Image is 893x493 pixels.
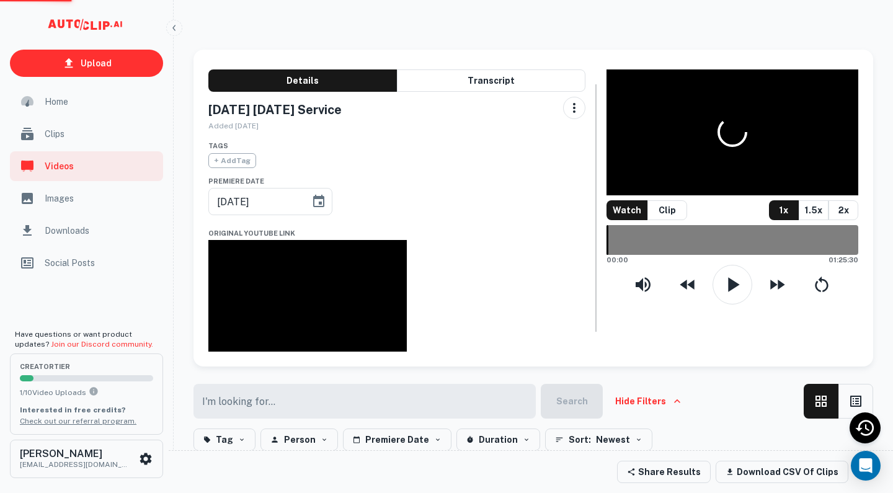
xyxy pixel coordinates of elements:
[769,200,799,220] button: 1x
[647,200,687,220] button: Clip
[20,404,153,415] p: Interested in free credits?
[10,50,163,77] a: Upload
[208,122,259,130] span: Added [DATE]
[20,386,153,398] p: 1 / 10 Video Uploads
[10,248,163,278] a: Social Posts
[45,159,156,173] span: Videos
[606,255,628,265] span: 00:00
[20,449,131,459] h6: [PERSON_NAME]
[45,224,156,238] span: Downloads
[799,200,829,220] button: 1.5x
[45,256,156,270] span: Social Posts
[10,184,163,213] a: Images
[193,429,255,451] button: Tag
[10,119,163,149] a: Clips
[260,429,338,451] button: Person
[596,432,630,447] span: Newest
[608,384,688,419] button: Hide Filters
[606,200,647,220] button: Watch
[306,189,331,214] button: Choose date, selected date is Aug 10, 2025
[15,330,153,349] span: Have questions or want product updates?
[208,142,228,149] span: Tags
[569,432,591,447] span: Sort:
[850,412,881,443] div: Recent Activity
[45,95,156,109] span: Home
[208,184,301,219] input: mm/dd/yyyy
[45,192,156,205] span: Images
[20,417,136,425] a: Check out our referral program.
[20,363,153,370] span: creator Tier
[208,177,264,185] span: Premiere Date
[829,200,858,220] button: 2x
[617,461,711,483] button: Share Results
[208,69,397,92] button: Details
[208,102,353,118] h5: [DATE] [DATE] Service
[343,429,451,451] button: Premiere Date
[10,353,163,434] button: creatorTier1/10Video UploadsYou can upload 10 videos per month on the creator tier. Upgrade to up...
[193,384,528,419] input: I'm looking for...
[51,340,153,349] a: Join our Discord community.
[397,69,585,92] button: Transcript
[10,216,163,246] a: Downloads
[81,56,112,70] p: Upload
[851,451,881,481] div: Open Intercom Messenger
[208,229,295,237] span: Original YouTube Link
[716,461,848,483] button: Download CSV of clips
[10,87,163,117] a: Home
[456,429,540,451] button: Duration
[89,386,99,396] svg: You can upload 10 videos per month on the creator tier. Upgrade to upload more.
[20,459,131,470] p: [EMAIL_ADDRESS][DOMAIN_NAME]
[545,429,652,451] button: Sort: Newest
[10,151,163,181] a: Videos
[10,440,163,478] button: [PERSON_NAME][EMAIL_ADDRESS][DOMAIN_NAME]
[829,255,858,265] span: 01:25:30
[45,127,156,141] span: Clips
[208,153,256,168] span: + Add Tag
